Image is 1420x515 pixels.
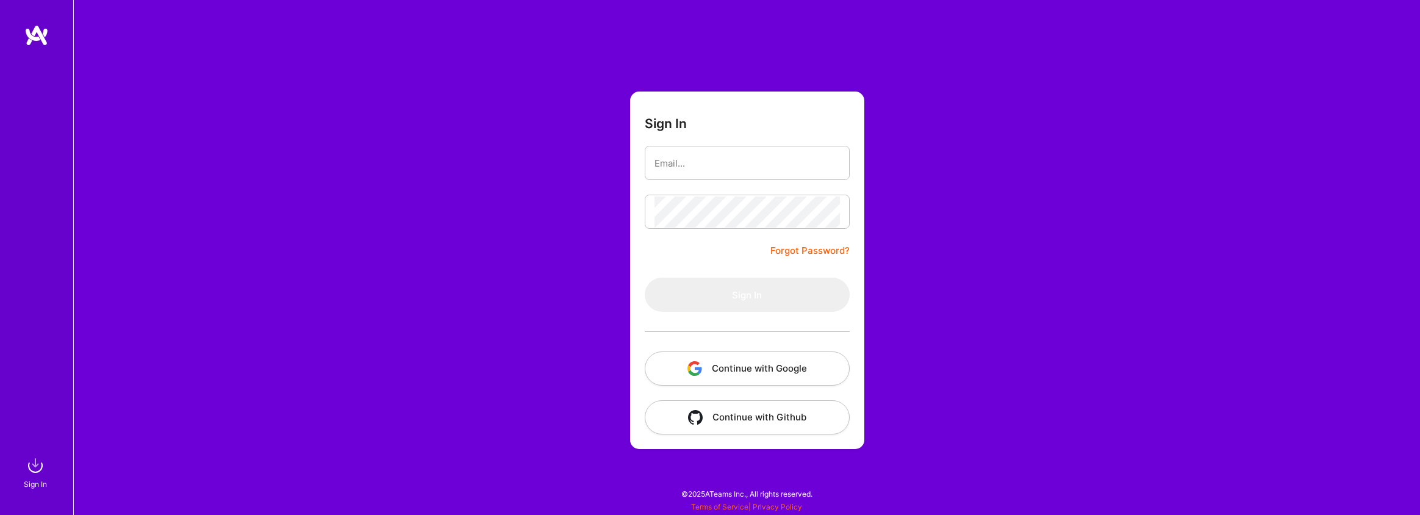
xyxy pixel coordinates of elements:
[73,478,1420,509] div: © 2025 ATeams Inc., All rights reserved.
[23,453,48,478] img: sign in
[824,156,839,170] keeper-lock: Open Keeper Popup
[26,453,48,491] a: sign inSign In
[24,24,49,46] img: logo
[645,278,850,312] button: Sign In
[645,400,850,434] button: Continue with Github
[654,148,840,179] input: Email...
[24,478,47,491] div: Sign In
[770,243,850,258] a: Forgot Password?
[687,361,702,376] img: icon
[688,410,703,425] img: icon
[691,502,802,511] span: |
[753,502,802,511] a: Privacy Policy
[645,116,687,131] h3: Sign In
[691,502,748,511] a: Terms of Service
[645,351,850,386] button: Continue with Google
